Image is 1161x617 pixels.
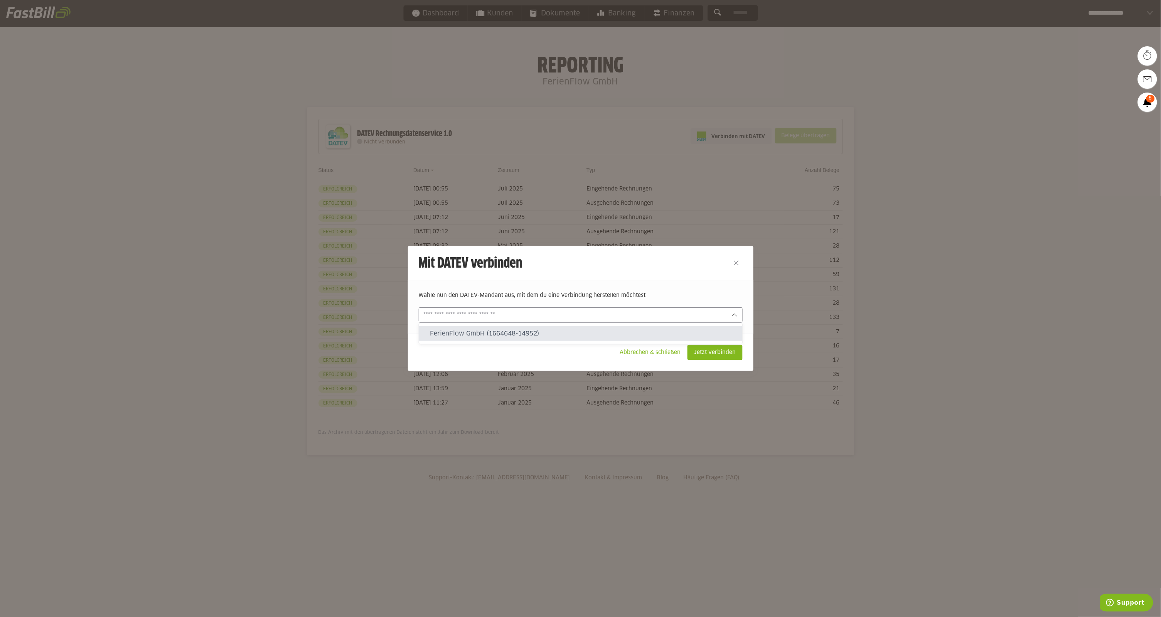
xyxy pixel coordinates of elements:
a: 8 [1138,93,1157,112]
iframe: Öffnet ein Widget, in dem Sie weitere Informationen finden [1100,594,1153,613]
sl-button: Jetzt verbinden [688,345,743,360]
sl-option: FerienFlow GmbH (1664648-14952) [419,326,742,341]
p: Wähle nun den DATEV-Mandant aus, mit dem du eine Verbindung herstellen möchtest [419,291,743,300]
sl-button: Abbrechen & schließen [613,345,688,360]
span: 8 [1146,95,1155,103]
